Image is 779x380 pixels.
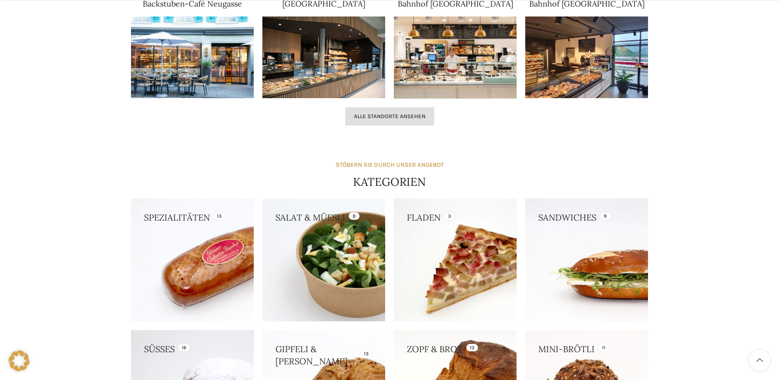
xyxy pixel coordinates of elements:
a: Scroll to top button [749,350,770,371]
div: STÖBERN SIE DURCH UNSER ANGEBOT [336,160,444,170]
h4: KATEGORIEN [353,174,426,190]
span: Alle Standorte ansehen [354,113,426,120]
a: Alle Standorte ansehen [345,107,434,126]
